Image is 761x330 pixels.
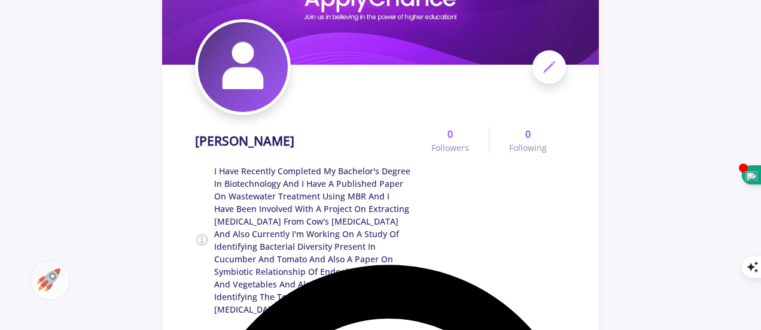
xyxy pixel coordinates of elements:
[37,268,60,292] img: ac-market
[195,132,294,151] span: [PERSON_NAME]
[431,141,469,154] span: Followers
[525,127,531,141] b: 0
[448,127,453,141] b: 0
[214,165,412,316] span: i have recently completed my bachelor's degree in biotechnology and I have a published paper on w...
[509,141,547,154] span: Following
